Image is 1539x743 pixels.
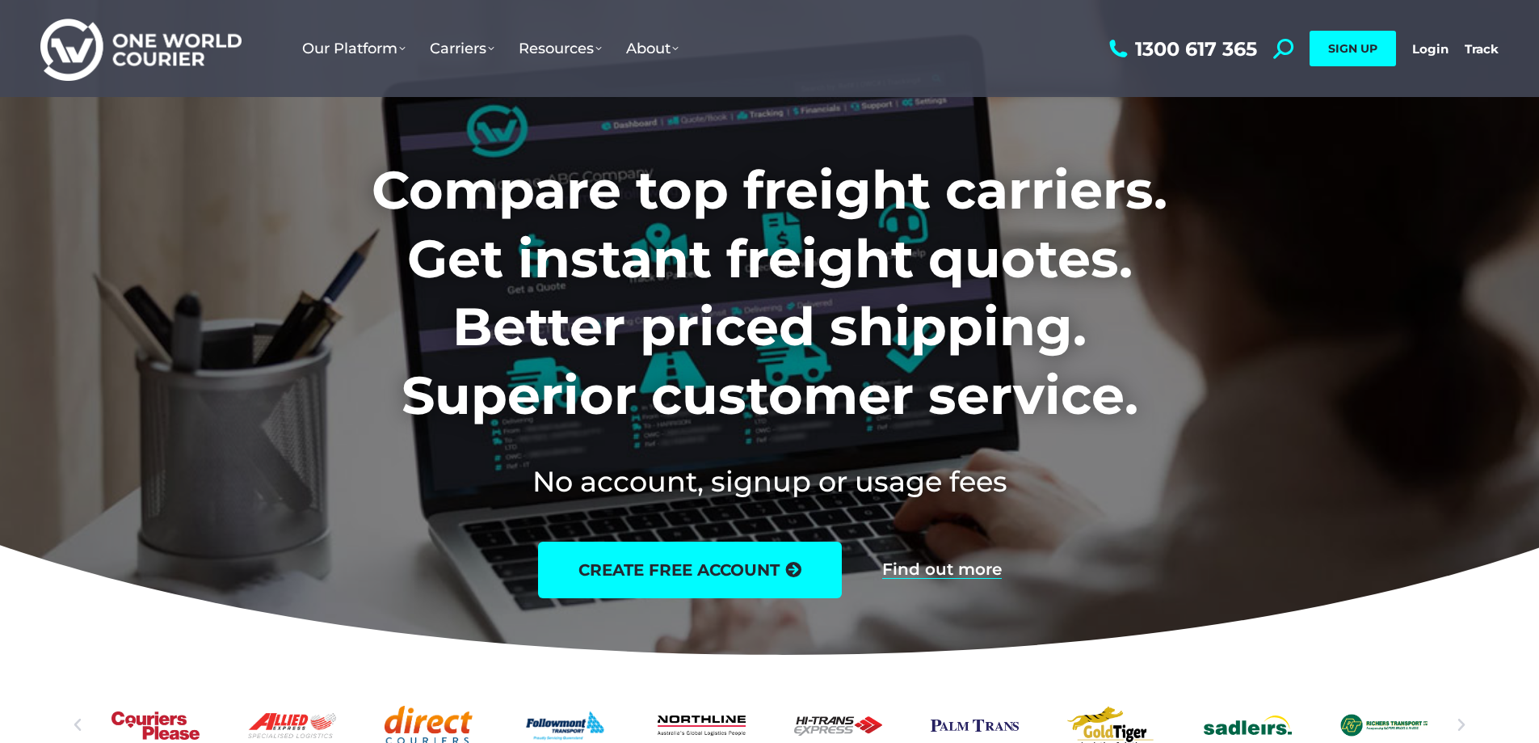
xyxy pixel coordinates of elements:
[519,40,602,57] span: Resources
[265,462,1274,501] h2: No account, signup or usage fees
[302,40,406,57] span: Our Platform
[418,23,507,74] a: Carriers
[626,40,679,57] span: About
[507,23,614,74] a: Resources
[290,23,418,74] a: Our Platform
[40,16,242,82] img: One World Courier
[1465,41,1499,57] a: Track
[614,23,691,74] a: About
[1412,41,1449,57] a: Login
[882,561,1002,579] a: Find out more
[538,542,842,598] a: create free account
[430,40,494,57] span: Carriers
[265,156,1274,429] h1: Compare top freight carriers. Get instant freight quotes. Better priced shipping. Superior custom...
[1328,41,1377,56] span: SIGN UP
[1105,39,1257,59] a: 1300 617 365
[1310,31,1396,66] a: SIGN UP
